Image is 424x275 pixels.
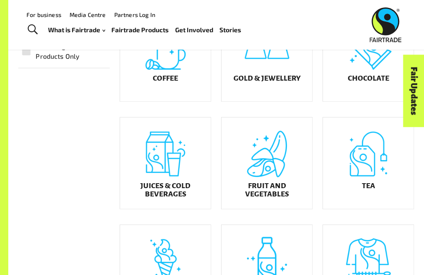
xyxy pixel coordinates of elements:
a: Chocolate [323,10,414,102]
h5: Juices & Cold Beverages [127,182,204,198]
h5: Fruit and Vegetables [228,182,306,198]
a: Stories [219,24,241,36]
a: Toggle Search [22,19,43,40]
a: Media Centre [70,11,106,18]
h5: Coffee [153,74,178,82]
a: Gold & Jewellery [221,10,313,102]
a: Get Involved [175,24,213,36]
span: Show Organic Products Only [36,41,105,61]
a: Juices & Cold Beverages [120,117,211,209]
h5: Gold & Jewellery [234,74,301,82]
a: Fairtrade Products [111,24,169,36]
a: Partners Log In [114,11,155,18]
a: For business [26,11,61,18]
a: Tea [323,117,414,209]
a: Coffee [120,10,211,102]
h5: Tea [362,182,375,190]
a: What is Fairtrade [48,24,105,36]
img: Fairtrade Australia New Zealand logo [370,7,402,42]
a: Fruit and Vegetables [221,117,313,209]
h5: Chocolate [348,74,389,82]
